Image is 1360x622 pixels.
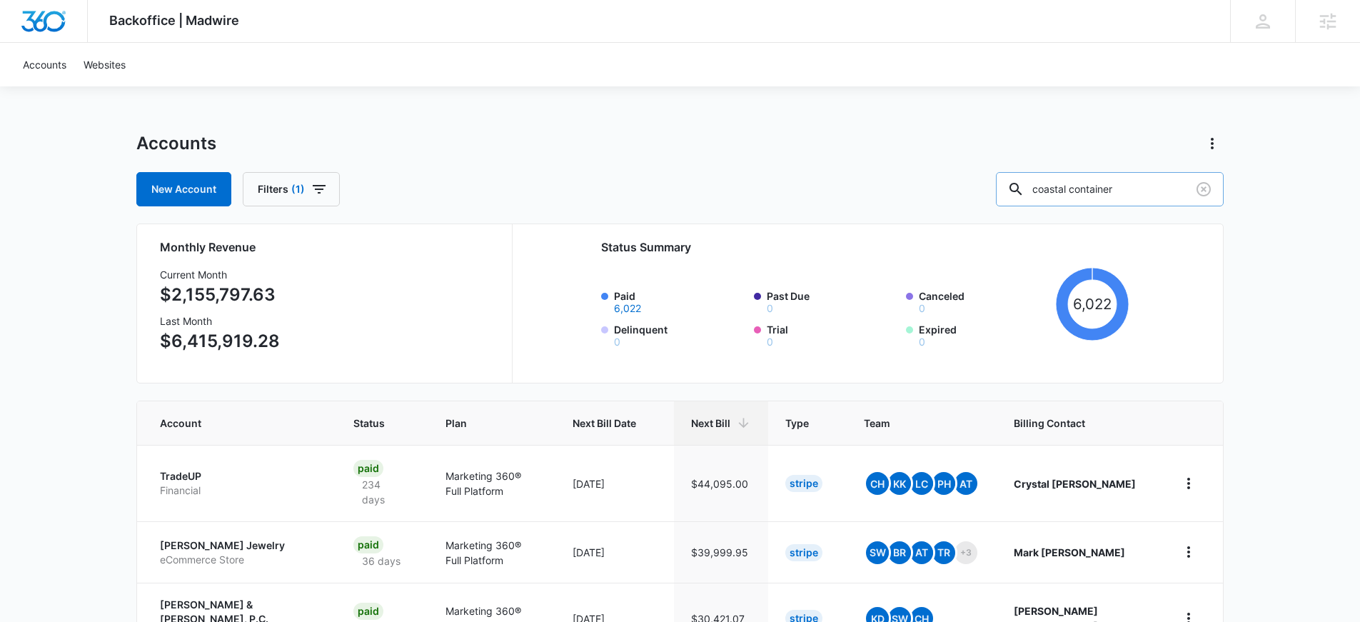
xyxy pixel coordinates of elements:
h1: Accounts [136,133,216,154]
td: $44,095.00 [674,445,768,521]
td: [DATE] [555,445,674,521]
span: Next Bill [691,416,730,431]
label: Canceled [919,289,1050,313]
h2: Status Summary [601,239,1129,256]
a: Websites [75,43,134,86]
label: Delinquent [614,322,745,347]
td: [DATE] [555,521,674,583]
p: TradeUP [160,469,319,483]
input: Search [996,172,1224,206]
span: KK [888,472,911,495]
label: Paid [614,289,745,313]
p: Marketing 360® Full Platform [445,468,539,498]
div: Paid [353,603,383,620]
button: home [1177,541,1200,563]
tspan: 6,022 [1073,295,1112,313]
p: Financial [160,483,319,498]
h2: Monthly Revenue [160,239,495,256]
h3: Current Month [160,267,280,282]
p: [PERSON_NAME] Jewelry [160,538,319,553]
strong: Crystal [PERSON_NAME] [1014,478,1136,490]
label: Past Due [767,289,898,313]
strong: Mark [PERSON_NAME] [1014,546,1125,558]
span: Team [864,416,959,431]
span: Status [353,416,390,431]
button: Actions [1201,132,1224,155]
a: Accounts [14,43,75,86]
div: Stripe [785,475,822,492]
span: PH [932,472,955,495]
label: Expired [919,322,1050,347]
div: Paid [353,460,383,477]
div: Stripe [785,544,822,561]
p: eCommerce Store [160,553,319,567]
p: 36 days [353,553,409,568]
div: Paid [353,536,383,553]
span: Billing Contact [1014,416,1143,431]
span: CH [866,472,889,495]
span: TR [932,541,955,564]
span: Backoffice | Madwire [109,13,239,28]
label: Trial [767,322,898,347]
a: TradeUPFinancial [160,469,319,497]
span: SW [866,541,889,564]
span: (1) [291,184,305,194]
button: Filters(1) [243,172,340,206]
span: Type [785,416,809,431]
p: 234 days [353,477,410,507]
span: +3 [954,541,977,564]
span: AT [954,472,977,495]
a: [PERSON_NAME] JewelryeCommerce Store [160,538,319,566]
td: $39,999.95 [674,521,768,583]
p: $2,155,797.63 [160,282,280,308]
span: At [910,541,933,564]
p: Marketing 360® Full Platform [445,538,539,568]
span: Next Bill Date [573,416,636,431]
h3: Last Month [160,313,280,328]
p: $6,415,919.28 [160,328,280,354]
a: New Account [136,172,231,206]
button: Clear [1192,178,1215,201]
span: LC [910,472,933,495]
span: BR [888,541,911,564]
button: home [1177,472,1200,495]
button: Paid [614,304,641,313]
span: Plan [445,416,539,431]
span: Account [160,416,298,431]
